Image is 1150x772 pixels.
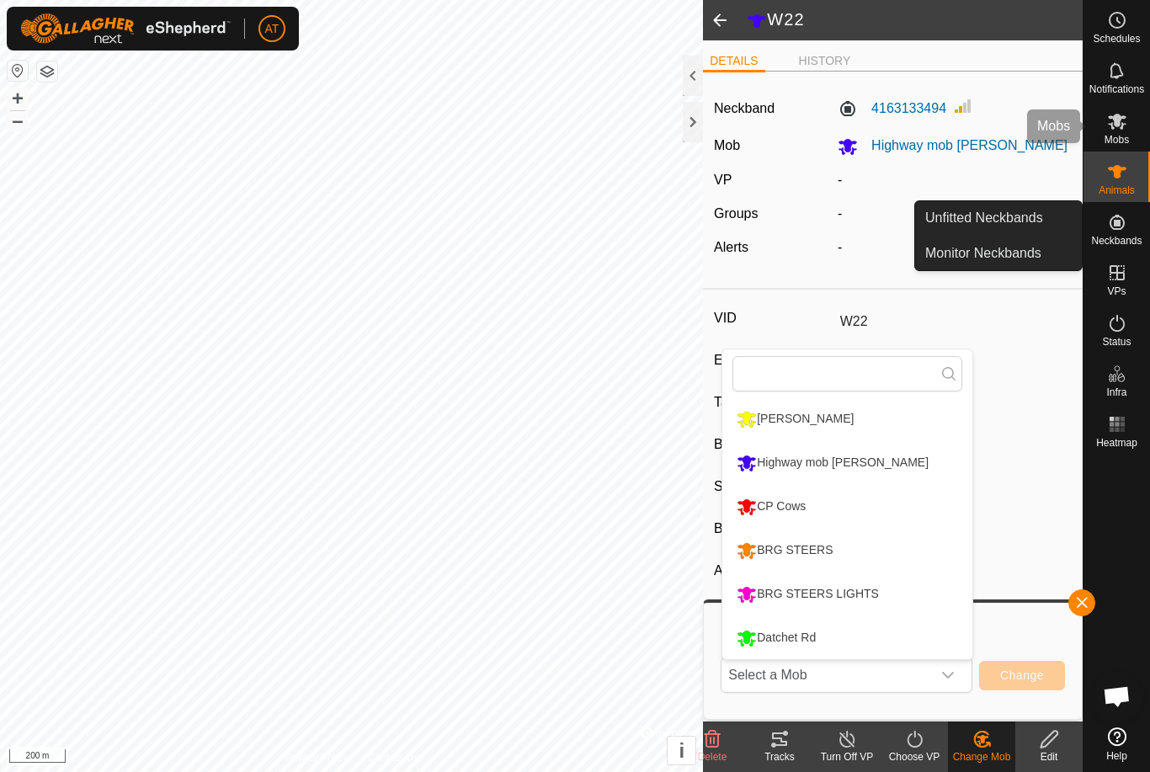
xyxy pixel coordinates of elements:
span: Schedules [1093,34,1140,44]
div: Datchet Rd [732,624,820,652]
div: Open chat [1092,671,1142,721]
label: EID [714,349,833,371]
span: Mobs [1105,135,1129,145]
span: Heatmap [1096,438,1137,448]
li: Highway mob Felix [722,442,972,484]
button: i [668,737,695,764]
label: Alerts [714,240,748,254]
button: + [8,88,28,109]
li: Jays Block [722,398,972,440]
div: Choose VP [881,749,948,764]
div: Turn Off VP [813,749,881,764]
li: CP Cows [722,486,972,528]
button: Reset Map [8,61,28,81]
label: Mob [714,138,740,152]
a: Monitor Neckbands [915,237,1082,270]
li: DETAILS [703,52,764,72]
label: Stock Class [714,476,833,498]
div: dropdown trigger [931,658,965,692]
span: Delete [698,751,727,763]
li: BRG STEERS LIGHTS [722,573,972,615]
img: Signal strength [953,96,973,116]
label: Expected Daily Weight Gain [714,700,833,740]
div: BRG STEERS LIGHTS [732,580,883,609]
div: - [831,204,1078,224]
label: Tattoo or Brand [714,391,833,413]
span: Notifications [1089,84,1144,94]
div: Highway mob [PERSON_NAME] [732,449,933,477]
span: Help [1106,751,1127,761]
a: Unfitted Neckbands [915,201,1082,235]
div: Edit [1015,749,1083,764]
div: [PERSON_NAME] [732,405,858,434]
span: Highway mob [PERSON_NAME] [858,138,1067,152]
span: VPs [1107,286,1126,296]
span: Animals [1099,185,1135,195]
label: 4163133494 [838,98,946,119]
div: CP Cows [732,492,810,521]
label: Groups [714,206,758,221]
a: Privacy Policy [285,750,349,765]
label: Breed [714,434,833,455]
li: Datchet Rd [722,617,972,659]
div: Change Mob [948,749,1015,764]
div: - [831,237,1078,258]
label: VID [714,307,833,329]
button: – [8,110,28,130]
a: Contact Us [368,750,418,765]
span: Monitor Neckbands [925,243,1041,264]
button: Change [979,661,1065,690]
label: Neckband [714,98,775,119]
label: Age [714,560,833,582]
span: Status [1102,337,1131,347]
span: Select a Mob [721,658,931,692]
li: BRG STEERS [722,530,972,572]
label: Birth Day [714,518,833,540]
label: VP [714,173,732,187]
div: BRG STEERS [732,536,837,565]
h2: W22 [747,9,1083,31]
span: Infra [1106,387,1126,397]
span: Change [1000,668,1044,682]
span: AT [265,20,280,38]
button: Map Layers [37,61,57,82]
ul: Option List [722,398,972,659]
span: Unfitted Neckbands [925,208,1043,228]
li: HISTORY [792,52,858,70]
span: Neckbands [1091,236,1142,246]
img: Gallagher Logo [20,13,231,44]
div: Tracks [746,749,813,764]
span: i [679,739,684,762]
a: Help [1083,721,1150,768]
app-display-virtual-paddock-transition: - [838,173,842,187]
